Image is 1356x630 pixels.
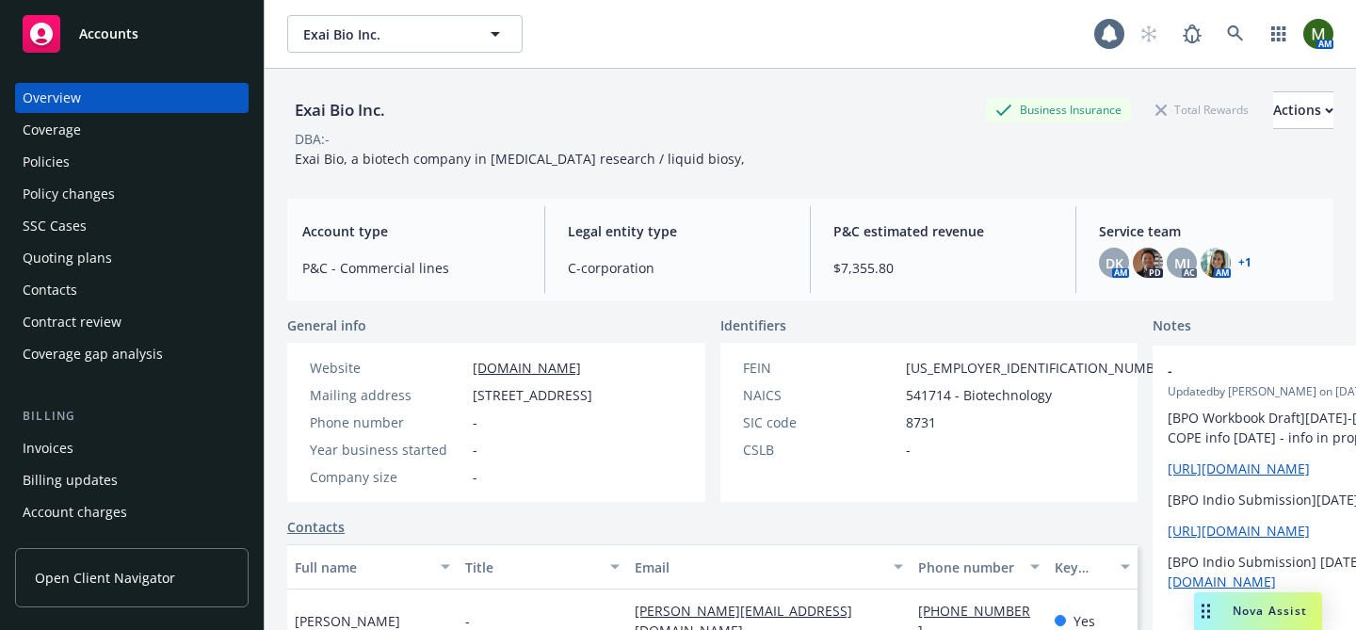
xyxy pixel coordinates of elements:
span: - [473,440,477,460]
div: Invoices [23,433,73,463]
div: Overview [23,83,81,113]
span: Notes [1153,315,1191,338]
div: Mailing address [310,385,465,405]
div: Full name [295,557,429,577]
span: General info [287,315,366,335]
span: $7,355.80 [833,258,1053,278]
img: photo [1303,19,1333,49]
span: Exai Bio Inc. [303,24,466,44]
div: Actions [1273,92,1333,128]
span: - [473,412,477,432]
button: Title [458,544,628,590]
a: [DOMAIN_NAME] [473,359,581,377]
a: Contacts [287,517,345,537]
a: Invoices [15,433,249,463]
a: +1 [1238,257,1251,268]
span: Exai Bio, a biotech company in [MEDICAL_DATA] research / liquid biosy, [295,150,745,168]
a: Start snowing [1130,15,1168,53]
div: Phone number [310,412,465,432]
a: [URL][DOMAIN_NAME] [1168,460,1310,477]
a: Billing updates [15,465,249,495]
button: Nova Assist [1194,592,1322,630]
a: [URL][DOMAIN_NAME] [1168,522,1310,540]
a: Coverage [15,115,249,145]
div: NAICS [743,385,898,405]
div: Coverage gap analysis [23,339,163,369]
span: Open Client Navigator [35,568,175,588]
div: Contract review [23,307,121,337]
span: Accounts [79,26,138,41]
a: Policies [15,147,249,177]
div: Policy changes [23,179,115,209]
span: [US_EMPLOYER_IDENTIFICATION_NUMBER] [906,358,1175,378]
a: Quoting plans [15,243,249,273]
button: Phone number [911,544,1046,590]
div: Coverage [23,115,81,145]
span: C-corporation [568,258,787,278]
a: Report a Bug [1173,15,1211,53]
button: Full name [287,544,458,590]
div: Phone number [918,557,1018,577]
span: Nova Assist [1233,603,1307,619]
a: Installment plans [15,529,249,559]
button: Key contact [1047,544,1138,590]
span: - [906,440,911,460]
div: Installment plans [23,529,133,559]
div: DBA: - [295,129,330,149]
a: Accounts [15,8,249,60]
div: Billing updates [23,465,118,495]
img: photo [1201,248,1231,278]
div: Exai Bio Inc. [287,98,393,122]
a: Search [1217,15,1254,53]
a: SSC Cases [15,211,249,241]
div: Contacts [23,275,77,305]
div: SIC code [743,412,898,432]
div: Total Rewards [1146,98,1258,121]
span: 8731 [906,412,936,432]
button: Email [627,544,911,590]
span: MJ [1174,253,1190,273]
button: Actions [1273,91,1333,129]
div: Drag to move [1194,592,1218,630]
span: P&C - Commercial lines [302,258,522,278]
a: Policy changes [15,179,249,209]
div: Billing [15,407,249,426]
span: [STREET_ADDRESS] [473,385,592,405]
span: 541714 - Biotechnology [906,385,1052,405]
span: DK [1106,253,1123,273]
span: - [473,467,477,487]
span: Account type [302,221,522,241]
div: Year business started [310,440,465,460]
div: FEIN [743,358,898,378]
div: Business Insurance [986,98,1131,121]
div: CSLB [743,440,898,460]
div: Key contact [1055,557,1109,577]
div: Website [310,358,465,378]
a: Switch app [1260,15,1298,53]
span: Service team [1099,221,1318,241]
span: Identifiers [720,315,786,335]
a: Coverage gap analysis [15,339,249,369]
a: Contract review [15,307,249,337]
a: Contacts [15,275,249,305]
div: Quoting plans [23,243,112,273]
a: Overview [15,83,249,113]
div: SSC Cases [23,211,87,241]
div: Account charges [23,497,127,527]
img: photo [1133,248,1163,278]
button: Exai Bio Inc. [287,15,523,53]
span: Legal entity type [568,221,787,241]
a: Account charges [15,497,249,527]
span: P&C estimated revenue [833,221,1053,241]
div: Policies [23,147,70,177]
div: Email [635,557,882,577]
div: Title [465,557,600,577]
div: Company size [310,467,465,487]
